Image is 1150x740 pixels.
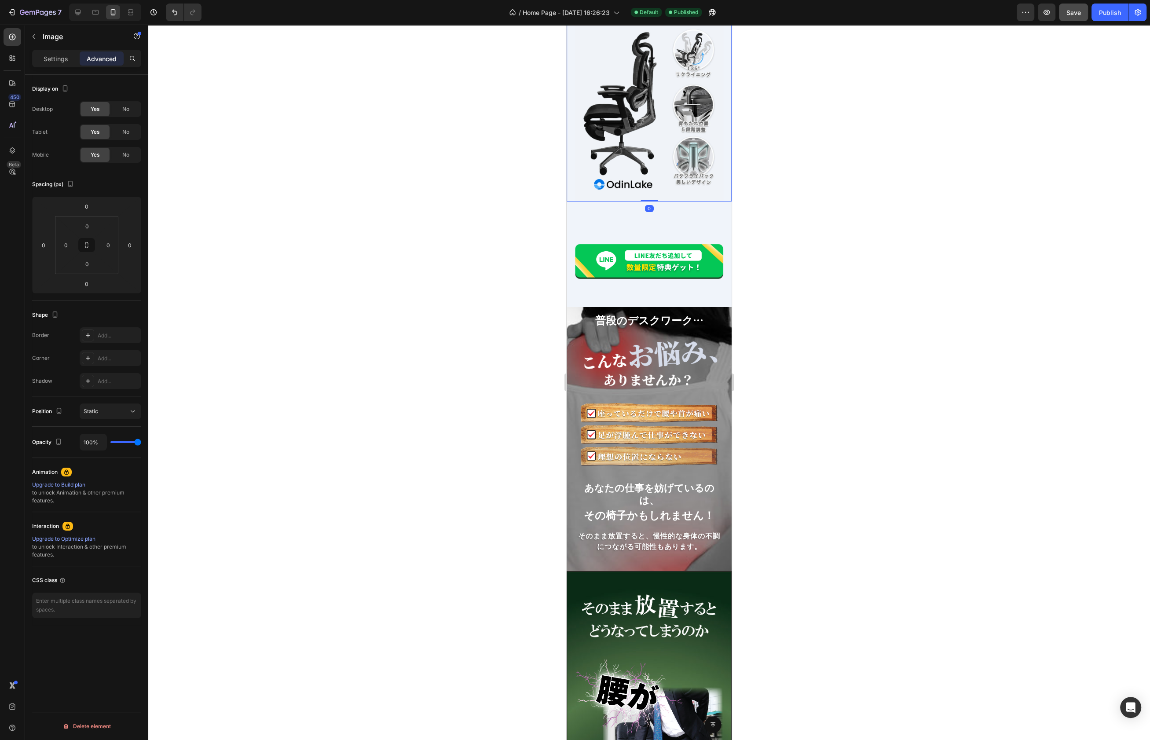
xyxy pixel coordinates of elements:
div: Tablet [32,128,48,136]
button: Save [1059,4,1088,21]
div: Display on [32,83,70,95]
div: Animation [32,468,58,476]
p: Settings [44,54,68,63]
div: Add... [98,332,139,340]
div: Add... [98,377,139,385]
div: to unlock Animation & other premium features. [32,481,141,505]
div: Open Intercom Messenger [1120,697,1141,718]
img: line_btn_990107b9-5022-4238-8604-a2a47f73e980.png [8,219,157,254]
input: 0px [78,257,96,271]
div: Beta [7,161,21,168]
div: Add... [98,355,139,363]
img: gempages_574629916293727344-298dc880-9e3e-4f5e-8f62-67ffd9c248df.png [14,313,151,364]
span: Yes [91,128,99,136]
div: Position [32,406,64,418]
input: 0 [78,277,95,290]
input: 0px [102,238,115,252]
div: Publish [1099,8,1121,17]
div: Mobile [32,151,49,159]
button: Static [80,403,141,419]
div: Shape [32,309,60,321]
span: / [519,8,521,17]
span: No [122,105,129,113]
div: Interaction [32,522,59,530]
p: 7 [58,7,62,18]
span: No [122,151,129,159]
div: Spacing (px) [32,179,76,190]
div: Undo/Redo [166,4,201,21]
div: 450 [8,94,21,101]
span: Save [1066,9,1081,16]
h2: 普段のデスクワーク… [14,287,151,303]
p: Image [43,31,117,42]
span: No [122,128,129,136]
div: to unlock Interaction & other premium features. [32,535,141,559]
img: gempages_574629916293727344-4fa17eae-3e24-4d51-9436-6292e7a050db.png [15,568,150,613]
div: Corner [32,354,50,362]
span: Yes [91,105,99,113]
div: CSS class [32,576,66,584]
span: Yes [91,151,99,159]
img: gempages_574629916293727344-1ae96e11-2e13-45e0-92ab-46b25479fb88.png [14,378,151,441]
div: Desktop [32,105,53,113]
div: Opacity [32,436,64,448]
span: Default [640,8,658,16]
input: Auto [80,434,106,450]
h2: その椅子かもしれません！ [7,482,158,498]
div: Shadow [32,377,52,385]
input: 0px [78,220,96,233]
div: Border [32,331,49,339]
input: 0 [37,238,50,252]
span: Home Page - [DATE] 16:26:23 [523,8,610,17]
button: Publish [1091,4,1128,21]
input: 0 [123,238,136,252]
button: Delete element [32,719,141,733]
input: 0px [59,238,73,252]
div: Delete element [62,721,111,732]
img: gempages_574629916293727344-f761c952-7cdc-46e1-bfeb-8cd57a57d4ff.png [9,634,157,738]
div: 0 [78,180,87,187]
button: 7 [4,4,66,21]
input: 0 [78,200,95,213]
div: Upgrade to Optimize plan [32,535,141,543]
iframe: Design area [567,25,732,740]
p: Advanced [87,54,117,63]
div: Upgrade to Build plan [32,481,141,489]
span: Published [674,8,698,16]
h2: そのまま放置すると、慢性的な身体の不調につながる可能性もあります。 [7,505,158,528]
span: Static [84,408,98,414]
h2: あなたの仕事を妨げているのは、 [7,455,158,482]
